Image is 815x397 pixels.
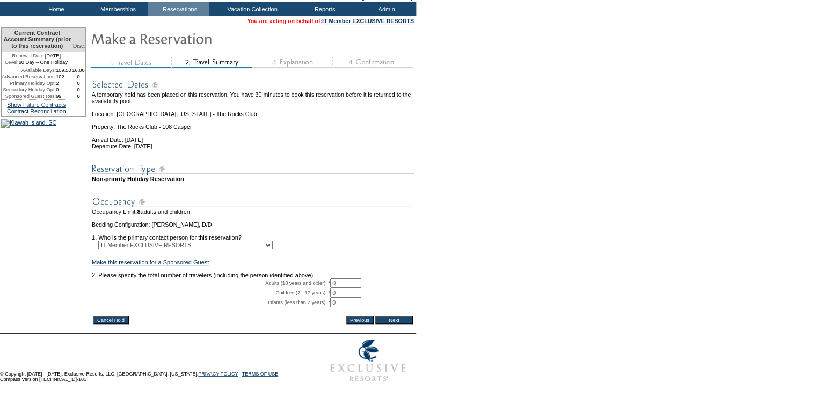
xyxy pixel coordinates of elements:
[322,18,414,24] a: IT Member EXCLUSIVE RESORTS
[2,74,56,80] td: Advanced Reservations:
[2,52,71,59] td: [DATE]
[56,74,71,80] td: 102
[92,278,330,288] td: Adults (18 years and older): *
[2,67,56,74] td: Available Days:
[92,208,414,215] td: Occupancy Limit: adults and children.
[354,2,416,16] td: Admin
[92,162,414,176] img: subTtlResType.gif
[5,59,19,66] span: Level:
[2,80,56,86] td: Primary Holiday Opt:
[247,18,414,24] span: You are acting on behalf of:
[137,208,140,215] span: 8
[293,2,354,16] td: Reports
[92,143,414,149] td: Departure Date: [DATE]
[2,59,71,67] td: 60 Day – One Holiday
[198,371,238,377] a: PRIVACY POLICY
[171,57,252,68] img: step2_state2.gif
[209,2,293,16] td: Vacation Collection
[332,57,413,68] img: step4_state1.gif
[1,119,56,128] img: Kiawah Island, SC
[252,57,332,68] img: step3_state1.gif
[148,2,209,16] td: Reservations
[2,28,71,52] td: Current Contract Account Summary (prior to this reservation)
[92,117,414,130] td: Property: The Rocks Club - 108 Casper
[71,80,86,86] td: 0
[71,86,86,93] td: 0
[86,2,148,16] td: Memberships
[12,53,45,59] span: Renewal Date:
[91,27,305,49] img: Make Reservation
[92,176,414,182] td: Non-priority Holiday Reservation
[93,316,129,324] input: Cancel Hold
[71,67,86,74] td: 16.00
[7,102,66,108] a: Show Future Contracts
[92,272,414,278] td: 2. Please specify the total number of travelers (including the person identified above)
[92,104,414,117] td: Location: [GEOGRAPHIC_DATA], [US_STATE] - The Rocks Club
[71,93,86,99] td: 0
[56,86,71,93] td: 0
[92,228,414,241] td: 1. Who is the primary contact person for this reservation?
[56,67,71,74] td: 109.50
[92,78,414,91] img: subTtlSelectedDates.gif
[92,288,330,298] td: Children (2 - 17 years): *
[73,42,86,49] span: Disc.
[91,57,171,68] img: step1_state3.gif
[56,93,71,99] td: 99
[346,316,374,324] input: Previous
[7,108,66,114] a: Contract Reconciliation
[92,195,414,208] img: subTtlOccupancy.gif
[92,298,330,307] td: Infants (less than 2 years): *
[92,259,209,265] a: Make this reservation for a Sponsored Guest
[320,334,416,387] img: Exclusive Resorts
[242,371,279,377] a: TERMS OF USE
[375,316,413,324] input: Next
[24,2,86,16] td: Home
[2,93,56,99] td: Sponsored Guest Res:
[2,86,56,93] td: Secondary Holiday Opt:
[92,91,414,104] td: A temporary hold has been placed on this reservation. You have 30 minutes to book this reservatio...
[56,80,71,86] td: 2
[71,74,86,80] td: 0
[92,221,414,228] td: Bedding Configuration: [PERSON_NAME], D/D
[92,130,414,143] td: Arrival Date: [DATE]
